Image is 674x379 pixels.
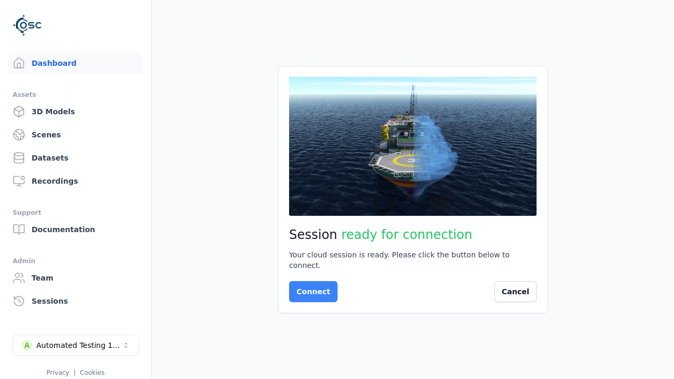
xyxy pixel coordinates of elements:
[8,124,143,145] a: Scenes
[289,250,537,271] div: Your cloud session is ready. Please click the button below to connect.
[289,226,537,243] h2: Session
[8,147,143,168] a: Datasets
[46,369,69,376] a: Privacy
[8,171,143,192] a: Recordings
[8,53,143,74] a: Dashboard
[13,335,139,356] button: Select a workspace
[494,281,537,302] button: Cancel
[13,255,138,267] div: Admin
[36,340,122,351] div: Automated Testing 1 - Playwright
[13,88,138,101] div: Assets
[22,340,32,351] div: A
[8,101,143,122] a: 3D Models
[80,369,105,376] a: Cookies
[289,281,338,302] button: Connect
[8,219,143,240] a: Documentation
[8,267,143,288] a: Team
[8,291,143,312] a: Sessions
[13,206,138,219] div: Support
[74,369,76,376] span: |
[341,227,472,242] span: ready for connection
[13,11,42,40] img: Logo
